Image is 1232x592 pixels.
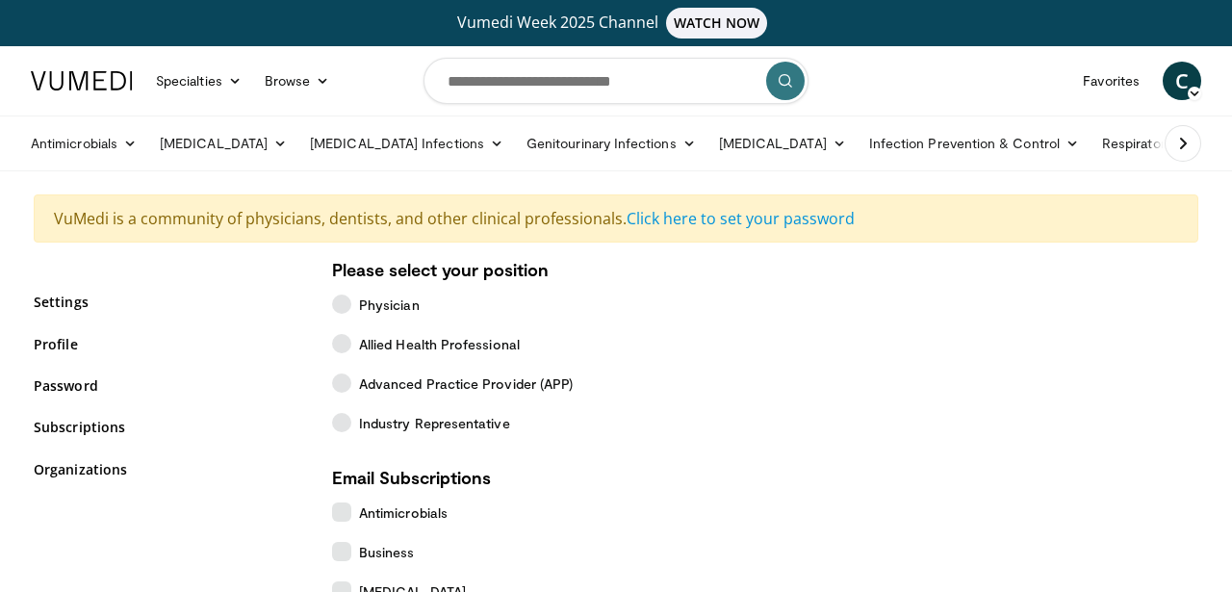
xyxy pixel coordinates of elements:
[627,208,855,229] a: Click here to set your password
[359,334,520,354] span: Allied Health Professional
[34,8,1198,39] a: Vumedi Week 2025 ChannelWATCH NOW
[253,62,342,100] a: Browse
[666,8,768,39] span: WATCH NOW
[34,375,303,396] a: Password
[858,124,1091,163] a: Infection Prevention & Control
[34,292,303,312] a: Settings
[148,124,298,163] a: [MEDICAL_DATA]
[515,124,707,163] a: Genitourinary Infections
[359,413,510,433] span: Industry Representative
[34,459,303,479] a: Organizations
[423,58,808,104] input: Search topics, interventions
[298,124,515,163] a: [MEDICAL_DATA] Infections
[359,373,573,394] span: Advanced Practice Provider (APP)
[359,295,420,315] span: Physician
[332,259,549,280] strong: Please select your position
[707,124,858,163] a: [MEDICAL_DATA]
[359,502,448,523] span: Antimicrobials
[34,334,303,354] a: Profile
[31,71,133,90] img: VuMedi Logo
[144,62,253,100] a: Specialties
[34,417,303,437] a: Subscriptions
[332,467,491,488] strong: Email Subscriptions
[19,124,148,163] a: Antimicrobials
[359,542,415,562] span: Business
[1071,62,1151,100] a: Favorites
[1163,62,1201,100] a: C
[34,194,1198,243] div: VuMedi is a community of physicians, dentists, and other clinical professionals.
